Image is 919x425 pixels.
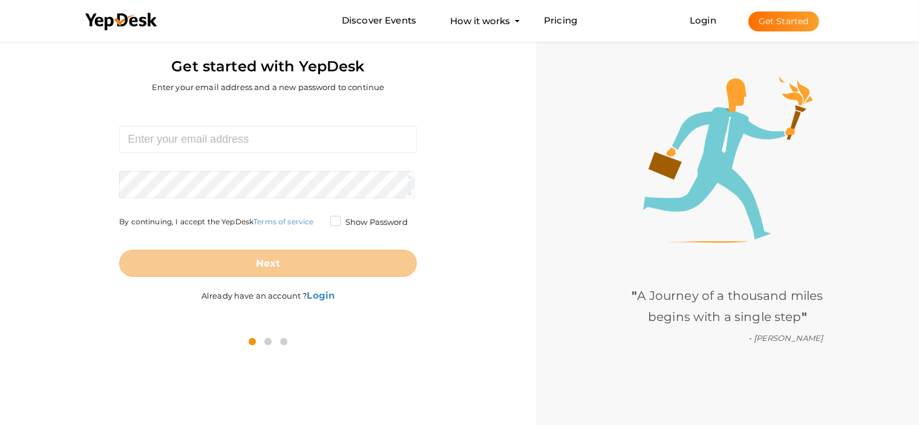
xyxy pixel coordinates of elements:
[152,82,385,93] label: Enter your email address and a new password to continue
[748,11,819,31] button: Get Started
[201,277,335,302] label: Already have an account ?
[119,216,313,227] label: By continuing, I accept the YepDesk
[171,55,364,78] label: Get started with YepDesk
[802,310,807,324] b: "
[256,258,281,269] b: Next
[446,10,514,32] button: How it works
[544,10,577,32] a: Pricing
[643,76,813,243] img: step1-illustration.png
[119,250,417,277] button: Next
[749,333,823,343] i: - [PERSON_NAME]
[632,288,823,324] span: A Journey of a thousand miles begins with a single step
[119,126,417,153] input: Enter your email address
[632,288,637,303] b: "
[330,216,408,229] label: Show Password
[253,217,313,226] a: Terms of service
[690,15,716,26] a: Login
[307,290,335,301] b: Login
[342,10,416,32] a: Discover Events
